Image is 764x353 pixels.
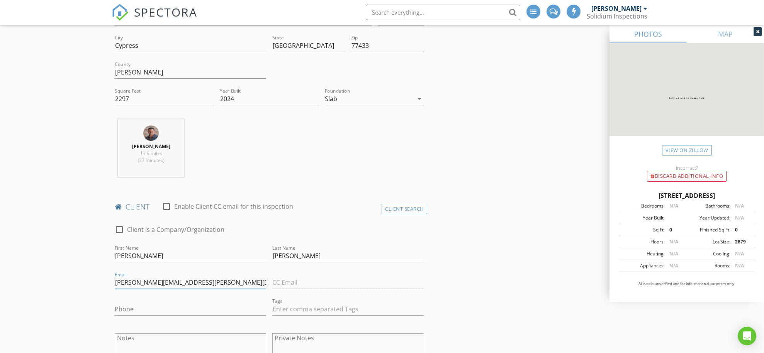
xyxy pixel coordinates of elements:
[735,250,744,257] span: N/A
[621,226,665,233] div: Sq Ft:
[621,262,665,269] div: Appliances:
[621,215,665,221] div: Year Built:
[138,157,164,164] span: (27 minutes)
[621,203,665,209] div: Bedrooms:
[669,262,678,269] span: N/A
[325,95,337,102] div: Slab
[610,165,764,171] div: Incorrect?
[730,238,752,245] div: 2879
[115,202,424,212] h4: client
[735,215,744,221] span: N/A
[669,238,678,245] span: N/A
[143,125,159,141] img: 1_1.jpg
[669,203,678,209] span: N/A
[619,191,755,200] div: [STREET_ADDRESS]
[610,25,687,43] a: PHOTOS
[174,203,293,210] label: Enable Client CC email for this inspection
[132,143,170,150] strong: [PERSON_NAME]
[621,238,665,245] div: Floors:
[382,204,427,214] div: Client Search
[738,327,756,345] div: Open Intercom Messenger
[687,250,730,257] div: Cooling:
[112,4,129,21] img: The Best Home Inspection Software - Spectora
[112,10,197,27] a: SPECTORA
[735,203,744,209] span: N/A
[647,171,727,182] div: Discard Additional info
[687,215,730,221] div: Year Updated:
[735,262,744,269] span: N/A
[587,12,647,20] div: Solidium Inspections
[610,43,764,154] img: streetview
[687,238,730,245] div: Lot Size:
[127,226,224,233] label: Client is a Company/Organization
[134,4,197,20] span: SPECTORA
[140,150,162,157] span: 13.5 miles
[619,281,755,287] p: All data is unverified and for informational purposes only.
[669,250,678,257] span: N/A
[415,94,424,103] i: arrow_drop_down
[730,226,752,233] div: 0
[687,25,764,43] a: MAP
[662,145,712,155] a: View on Zillow
[687,262,730,269] div: Rooms:
[366,5,520,20] input: Search everything...
[687,203,730,209] div: Bathrooms:
[687,226,730,233] div: Finished Sq Ft:
[665,226,687,233] div: 0
[591,5,642,12] div: [PERSON_NAME]
[621,250,665,257] div: Heating:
